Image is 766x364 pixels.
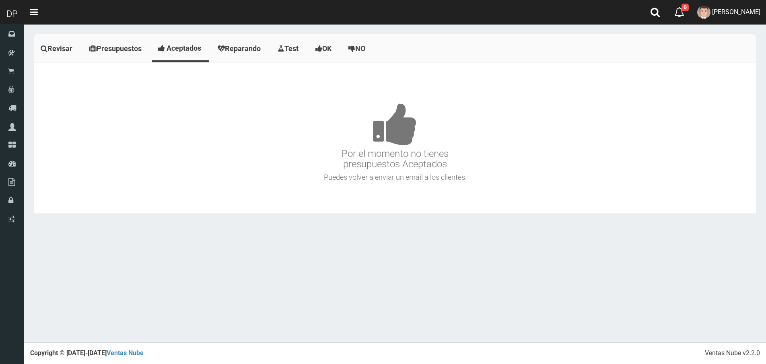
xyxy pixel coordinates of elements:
a: Aceptados [152,36,209,60]
span: NO [355,44,365,53]
span: Revisar [47,44,72,53]
span: [PERSON_NAME] [712,8,760,16]
img: User Image [697,6,710,19]
a: Ventas Nube [107,349,144,357]
span: 0 [682,4,689,11]
a: OK [309,36,340,61]
a: Revisar [34,36,81,61]
a: Test [271,36,307,61]
h4: Puedes volver a enviar un email a los clientes. [36,173,754,181]
a: NO [342,36,374,61]
div: Ventas Nube v2.2.0 [705,349,760,358]
span: Reparando [225,44,261,53]
a: Reparando [211,36,269,61]
a: Presupuestos [83,36,150,61]
span: Test [284,44,299,53]
span: Aceptados [167,44,201,52]
span: Presupuestos [97,44,142,53]
span: OK [322,44,332,53]
h3: Por el momento no tienes presupuestos Aceptados [36,79,754,170]
strong: Copyright © [DATE]-[DATE] [30,349,144,357]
